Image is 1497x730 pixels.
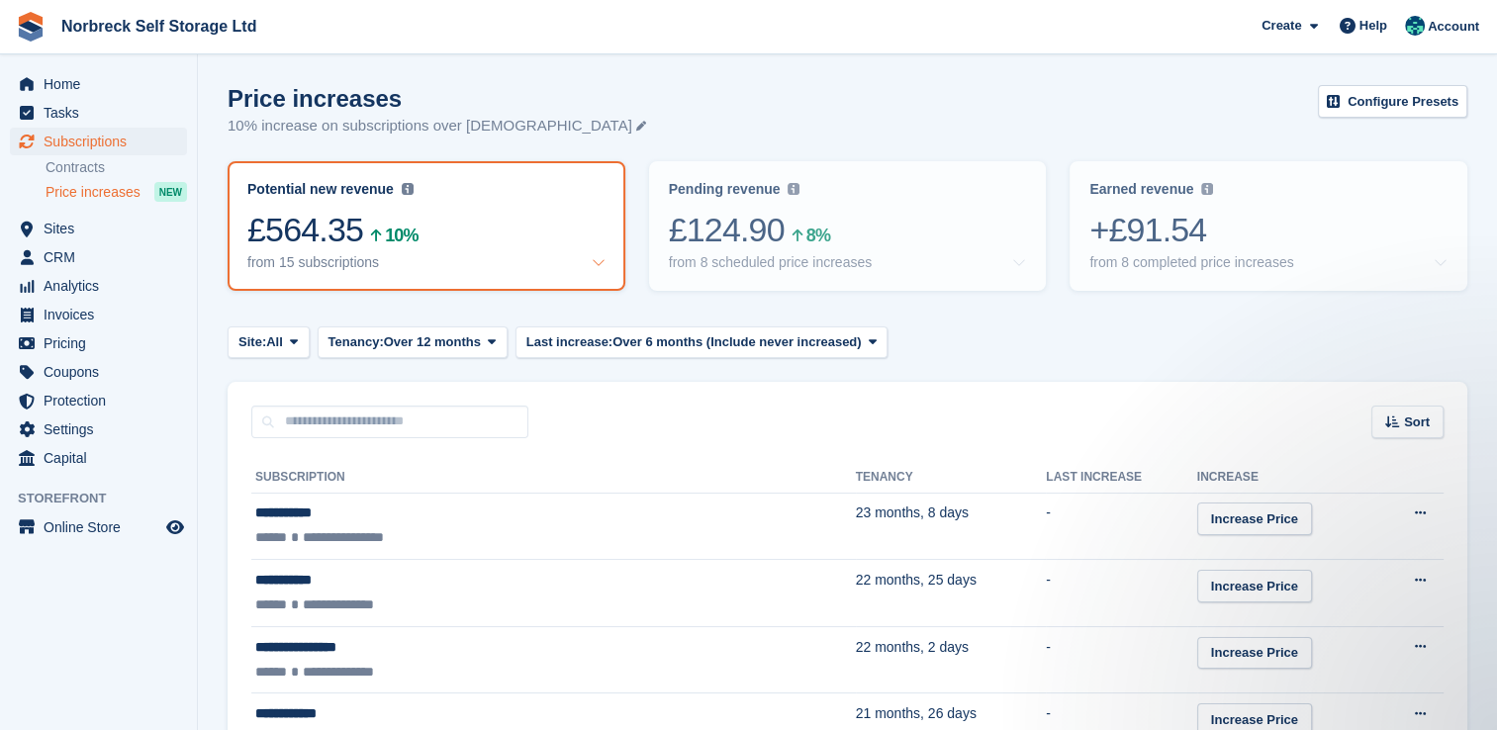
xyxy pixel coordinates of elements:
a: menu [10,329,187,357]
div: NEW [154,182,187,202]
span: Storefront [18,489,197,508]
img: Sally King [1405,16,1425,36]
span: CRM [44,243,162,271]
div: +£91.54 [1089,210,1448,250]
span: Online Store [44,513,162,541]
h1: Price increases [228,85,646,112]
td: - [1046,626,1196,693]
a: Increase Price [1197,502,1312,535]
a: menu [10,70,187,98]
span: Protection [44,387,162,414]
span: All [266,332,283,352]
a: menu [10,301,187,328]
div: Potential new revenue [247,181,394,198]
a: Pending revenue £124.90 8% from 8 scheduled price increases [649,161,1047,291]
span: Over 6 months (Include never increased) [612,332,861,352]
span: Invoices [44,301,162,328]
span: 21 months, 26 days [856,705,977,721]
a: Increase Price [1197,637,1312,670]
span: Capital [44,444,162,472]
td: - [1046,560,1196,627]
td: - [1046,493,1196,560]
a: menu [10,243,187,271]
button: Last increase: Over 6 months (Include never increased) [515,326,889,359]
a: menu [10,99,187,127]
a: menu [10,513,187,541]
th: Tenancy [856,462,1047,494]
img: icon-info-grey-7440780725fd019a000dd9b08b2336e03edf1995a4989e88bcd33f0948082b44.svg [402,183,414,195]
div: Earned revenue [1089,181,1193,198]
span: Over 12 months [384,332,481,352]
a: Price increases NEW [46,181,187,203]
div: Pending revenue [669,181,781,198]
span: Settings [44,415,162,443]
div: £124.90 [669,210,1027,250]
a: Potential new revenue £564.35 10% from 15 subscriptions [228,161,625,291]
span: Sites [44,215,162,242]
span: Coupons [44,358,162,386]
a: Earned revenue +£91.54 from 8 completed price increases [1070,161,1467,291]
span: Help [1359,16,1387,36]
img: icon-info-grey-7440780725fd019a000dd9b08b2336e03edf1995a4989e88bcd33f0948082b44.svg [788,183,799,195]
a: menu [10,444,187,472]
a: menu [10,387,187,414]
span: Sort [1404,412,1430,432]
img: stora-icon-8386f47178a22dfd0bd8f6a31ec36ba5ce8667c1dd55bd0f319d3a0aa187defe.svg [16,12,46,42]
span: Tasks [44,99,162,127]
a: menu [10,415,187,443]
a: Preview store [163,515,187,539]
span: Subscriptions [44,128,162,155]
span: Analytics [44,272,162,300]
img: icon-info-grey-7440780725fd019a000dd9b08b2336e03edf1995a4989e88bcd33f0948082b44.svg [1201,183,1213,195]
span: Pricing [44,329,162,357]
a: Configure Presets [1318,85,1467,118]
a: Contracts [46,158,187,177]
span: Price increases [46,183,140,202]
span: 23 months, 8 days [856,504,969,520]
span: Last increase: [526,332,612,352]
a: Norbreck Self Storage Ltd [53,10,264,43]
a: menu [10,358,187,386]
div: from 15 subscriptions [247,254,379,271]
span: Create [1262,16,1301,36]
div: 10% [385,228,418,242]
p: 10% increase on subscriptions over [DEMOGRAPHIC_DATA] [228,115,646,137]
span: Home [44,70,162,98]
a: menu [10,272,187,300]
span: Site: [238,332,266,352]
span: Tenancy: [328,332,384,352]
div: from 8 completed price increases [1089,254,1293,271]
span: 22 months, 25 days [856,572,977,588]
div: 8% [806,228,830,242]
div: £564.35 [247,210,606,250]
a: menu [10,128,187,155]
span: 22 months, 2 days [856,639,969,655]
button: Site: All [228,326,310,359]
a: menu [10,215,187,242]
span: Account [1428,17,1479,37]
a: Increase Price [1197,570,1312,602]
button: Tenancy: Over 12 months [318,326,508,359]
div: from 8 scheduled price increases [669,254,872,271]
th: Subscription [251,462,856,494]
th: Increase [1197,462,1378,494]
th: Last increase [1046,462,1196,494]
